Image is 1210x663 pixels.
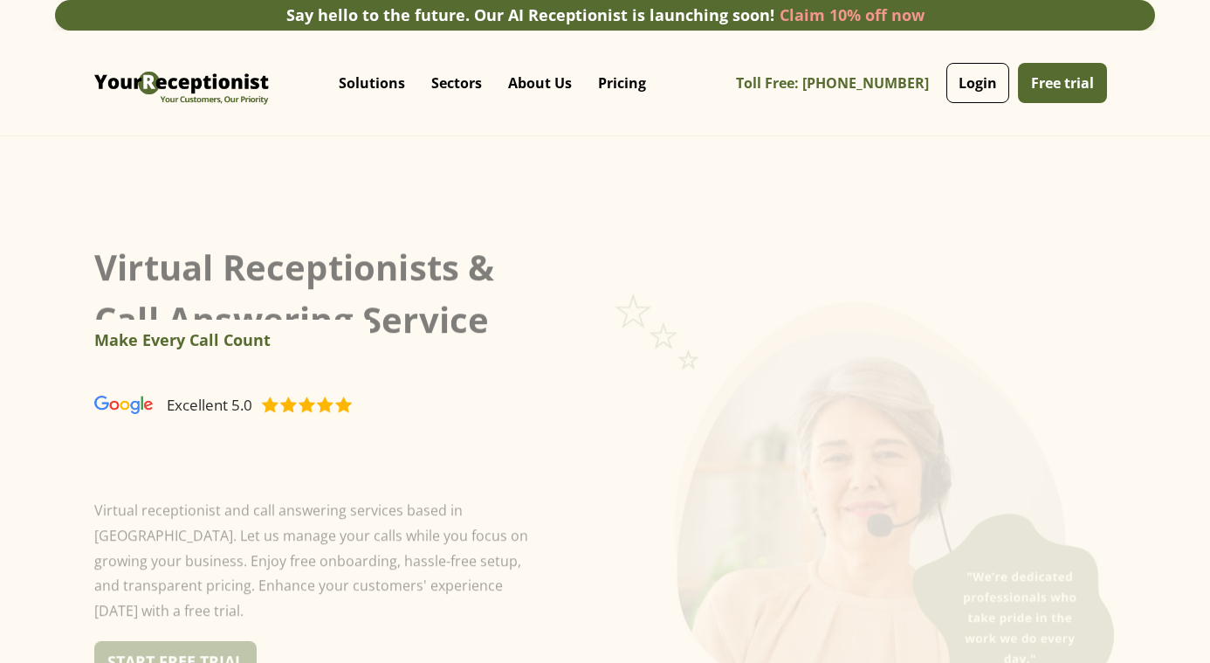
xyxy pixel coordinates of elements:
[495,48,585,118] div: About Us
[946,63,1009,103] a: Login
[90,44,273,122] a: home
[90,44,273,122] img: Virtual Receptionist - Answering Service - Call and Live Chat Receptionist - Virtual Receptionist...
[94,396,153,415] img: Virtual Receptionist - Answering Service - Call and Live Chat Receptionist - Virtual Receptionist...
[94,320,370,384] div: carousel
[780,4,925,25] a: Claim 10% off now
[261,394,353,416] img: Virtual Receptionist - Answering Service - Call and Live Chat Receptionist - Virtual Receptionist...
[94,320,370,361] div: 1 of 6
[94,224,554,363] h1: Virtual Receptionists & Call Answering Service
[339,74,405,92] p: Solutions
[736,64,942,103] a: Toll Free: [PHONE_NUMBER]
[1018,63,1107,103] a: Free trial
[418,48,495,118] div: Sectors
[94,480,545,641] p: Virtual receptionist and call answering services based in [GEOGRAPHIC_DATA]. Let us manage your c...
[286,3,774,27] div: Say hello to the future. Our AI Receptionist is launching soon!
[585,57,659,109] a: Pricing
[508,74,572,92] p: About Us
[167,393,252,417] div: Excellent 5.0
[94,328,370,352] h2: Make Every Call Count
[431,74,482,92] p: Sectors
[326,48,418,118] div: Solutions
